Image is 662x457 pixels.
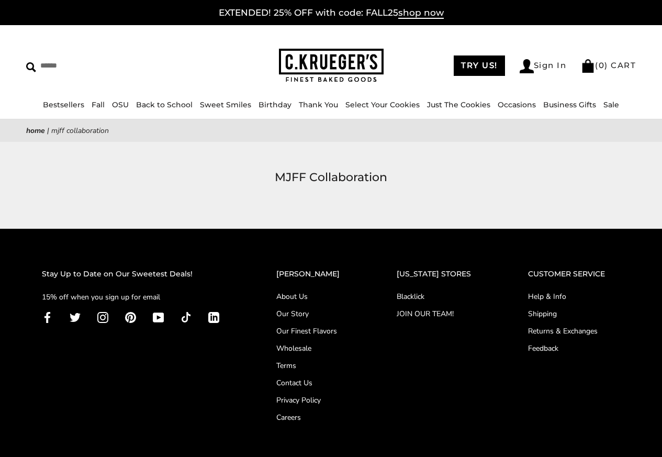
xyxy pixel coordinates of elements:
a: Thank You [299,100,338,109]
span: | [47,126,49,136]
a: LinkedIn [208,311,219,323]
h2: Stay Up to Date on Our Sweetest Deals! [42,268,234,280]
a: TikTok [181,311,192,323]
a: Help & Info [528,291,620,302]
span: MJFF Collaboration [51,126,109,136]
a: OSU [112,100,129,109]
a: Careers [276,412,355,423]
img: C.KRUEGER'S [279,49,384,83]
img: Bag [581,59,595,73]
a: Business Gifts [543,100,596,109]
a: Twitter [70,311,81,323]
a: Our Finest Flavors [276,326,355,337]
a: Shipping [528,308,620,319]
a: Just The Cookies [427,100,490,109]
input: Search [26,58,166,74]
a: Our Story [276,308,355,319]
span: 0 [599,60,605,70]
a: Terms [276,360,355,371]
h2: [US_STATE] STORES [397,268,486,280]
p: 15% off when you sign up for email [42,291,234,303]
img: Account [520,59,534,73]
a: Home [26,126,45,136]
a: (0) CART [581,60,636,70]
a: Back to School [136,100,193,109]
a: Returns & Exchanges [528,326,620,337]
a: EXTENDED! 25% OFF with code: FALL25shop now [219,7,444,19]
h2: [PERSON_NAME] [276,268,355,280]
a: Bestsellers [43,100,84,109]
a: Facebook [42,311,53,323]
img: Search [26,62,36,72]
a: Sweet Smiles [200,100,251,109]
a: Instagram [97,311,108,323]
a: Blacklick [397,291,486,302]
a: Pinterest [125,311,136,323]
a: Fall [92,100,105,109]
a: About Us [276,291,355,302]
nav: breadcrumbs [26,125,636,137]
a: Sign In [520,59,567,73]
h2: CUSTOMER SERVICE [528,268,620,280]
a: Sale [603,100,619,109]
a: Contact Us [276,377,355,388]
a: Wholesale [276,343,355,354]
a: TRY US! [454,55,505,76]
h1: MJFF Collaboration [42,168,620,187]
a: Feedback [528,343,620,354]
a: Occasions [498,100,536,109]
a: Birthday [259,100,291,109]
a: JOIN OUR TEAM! [397,308,486,319]
a: Privacy Policy [276,395,355,406]
a: Select Your Cookies [345,100,420,109]
a: YouTube [153,311,164,323]
span: shop now [398,7,444,19]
